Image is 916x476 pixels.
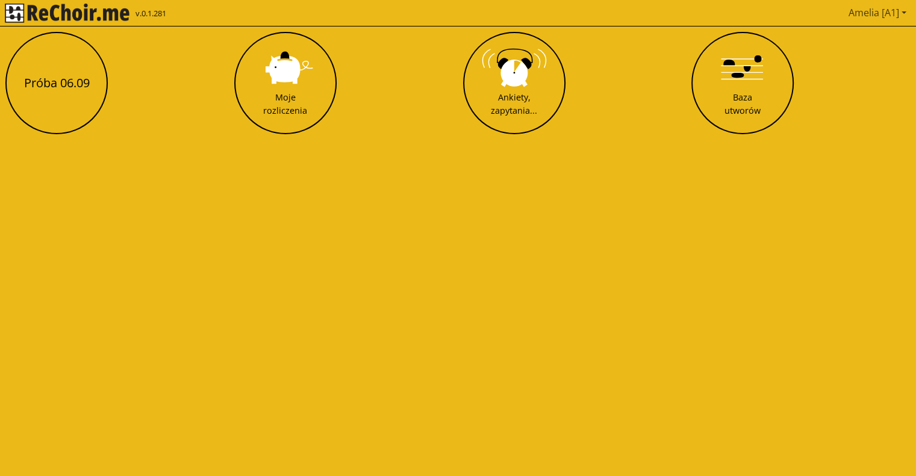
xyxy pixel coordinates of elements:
[5,4,129,23] img: rekłajer mi
[844,1,911,25] a: Amelia [A1]
[136,8,166,20] span: v.0.1.281
[491,91,537,117] div: Ankiety, zapytania...
[463,32,565,134] button: Ankiety, zapytania...
[263,91,307,117] div: Moje rozliczenia
[234,32,337,134] button: Moje rozliczenia
[724,91,761,117] div: Baza utworów
[691,32,794,134] button: Baza utworów
[5,32,108,134] button: Próba 06.09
